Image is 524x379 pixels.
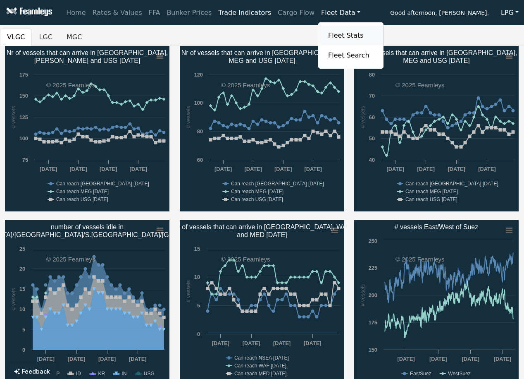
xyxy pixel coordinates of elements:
text: Can reach MED [DATE] [234,371,286,377]
text: 100 [194,100,202,106]
text: 120 [194,72,202,78]
text: © 2025 Fearnleys [46,82,95,89]
text: 150 [369,347,377,353]
text: USG [144,371,155,377]
a: Fleet Search [325,47,377,64]
text: [DATE] [69,166,87,172]
text: 75 [22,157,28,163]
span: Good afternoon, [PERSON_NAME]. [390,7,489,21]
text: 0 [197,331,200,337]
text: Nr of vessels that can arrive in [GEOGRAPHIC_DATA], MEG and USG [DATE] [356,49,517,64]
text: [DATE] [494,356,511,362]
text: WestSuez [448,371,471,377]
text: 5 [197,302,200,309]
a: Cargo Flow [274,5,318,21]
text: Can reach WAF [DATE] [234,363,286,369]
img: Fearnleys Logo [4,7,52,18]
text: [DATE] [37,356,55,362]
text: [DATE] [274,166,292,172]
text: 15 [19,286,25,292]
a: Fleet Stats [325,27,377,44]
text: [DATE] [100,166,117,172]
text: © 2025 Fearnleys [46,256,95,263]
text: EastSuez [410,371,431,377]
svg: Nr of vessels that can arrive in Panama,​MEG and USG in 20 days [180,46,344,211]
text: # vessels [360,284,366,306]
a: FFA [145,5,164,21]
text: 20 [19,266,25,272]
text: # vessels [10,106,17,128]
text: © 2025 Fearnleys [221,82,270,89]
a: Rates & Values [89,5,145,21]
text: KR [98,371,105,377]
a: Trade Indicators [215,5,274,21]
svg: Nr of vessels that can arrive in Panama,​MEG and USG in 10 days [354,46,519,211]
text: Nr of vessels that can arrive in [GEOGRAPHIC_DATA], WAF and MED [DATE] [173,223,351,238]
text: # vessels [185,106,191,128]
text: # vessels East/West of Suez [395,223,478,230]
button: MGC [60,29,89,46]
text: [DATE] [244,166,262,172]
text: JP [54,371,60,377]
text: 150 [19,93,28,99]
text: 225 [369,265,377,271]
text: [DATE] [398,356,415,362]
button: LPG [495,5,524,21]
text: [DATE] [212,340,229,346]
text: [DATE] [243,340,260,346]
a: Fleet Data [318,5,364,21]
div: Fleet Data [318,22,384,69]
text: [DATE] [98,356,116,362]
text: 40 [369,157,375,163]
text: Can reach [GEOGRAPHIC_DATA] [DATE] [56,181,149,187]
text: © 2025 Fearnleys [221,256,270,263]
text: Can reach MEG [DATE] [56,189,109,194]
text: # vessels [10,288,17,310]
text: 50 [369,135,375,142]
text: [DATE] [462,356,479,362]
text: 10 [194,274,200,280]
text: 80 [197,128,202,134]
text: Can reach NSEA [DATE] [234,355,289,361]
text: [DATE] [214,166,232,172]
text: Can reach MEG [DATE] [405,189,458,194]
text: Can reach USG [DATE] [405,197,457,202]
text: 100 [19,135,28,142]
text: 10 [19,306,25,312]
text: [DATE] [130,166,147,172]
a: Bunker Prices [163,5,215,21]
text: [DATE] [273,340,291,346]
text: Nr of vessels that can arrive in [GEOGRAPHIC_DATA], [PERSON_NAME] and USG [DATE] [7,49,168,65]
text: # vessels [185,280,191,302]
text: 5 [22,326,25,333]
text: 70 [369,93,375,99]
text: 80 [369,72,375,78]
text: Nr of vessels that can arrive in [GEOGRAPHIC_DATA], MEG and USG [DATE] [181,49,343,64]
text: Can reach USG [DATE] [231,197,283,202]
text: IN [121,371,126,377]
text: [DATE] [479,166,496,172]
text: Can reach [GEOGRAPHIC_DATA] [DATE] [405,181,498,187]
text: [DATE] [68,356,85,362]
text: [DATE] [448,166,465,172]
text: 60 [369,114,375,120]
text: ID [76,371,81,377]
text: 175 [19,72,28,78]
text: [DATE] [40,166,57,172]
text: [DATE] [417,166,435,172]
text: # vessels [360,106,366,128]
text: [DATE] [429,356,447,362]
text: [DATE] [387,166,404,172]
text: © 2025 Fearnleys [395,82,445,89]
text: 0 [22,347,25,353]
button: LGC [32,29,59,46]
text: Can reach USG [DATE] [56,197,108,202]
text: [DATE] [304,340,321,346]
a: Fleet Search [318,46,383,65]
text: 60 [197,157,202,163]
text: Can reach [GEOGRAPHIC_DATA] [DATE] [231,181,324,187]
a: Fleet Stats [318,26,383,46]
text: 250 [369,238,377,244]
text: 175 [369,319,377,326]
svg: Nr of vessels that can arrive in Panama,​MEG and USG in 30 days [5,46,169,211]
